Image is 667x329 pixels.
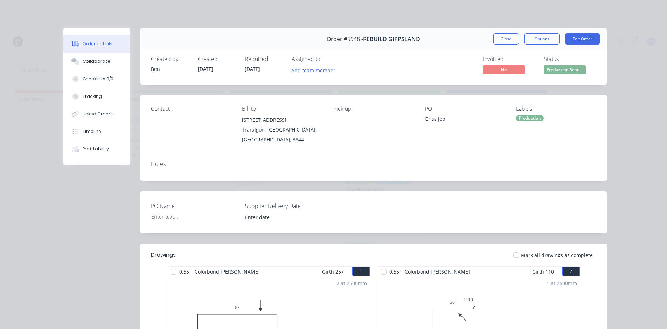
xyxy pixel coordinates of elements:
[521,251,593,259] span: Mark all drawings as complete
[83,41,112,47] div: Order details
[151,56,189,62] div: Created by
[363,36,420,42] span: REBUILD GIPPSLAND
[83,111,113,117] div: Linked Orders
[242,125,322,145] div: Traralgon, [GEOGRAPHIC_DATA], [GEOGRAPHIC_DATA], 3844
[63,35,130,53] button: Order details
[63,123,130,140] button: Timeline
[322,267,344,277] span: Girth 257
[493,33,519,45] button: Close
[516,115,544,121] div: Production
[63,140,130,158] button: Profitability
[544,56,596,62] div: Status
[425,106,505,112] div: PO
[242,115,322,125] div: [STREET_ADDRESS]
[292,65,339,75] button: Add team member
[198,66,213,72] span: [DATE]
[151,65,189,73] div: Ben
[151,106,231,112] div: Contact
[176,267,192,277] span: 0.55
[544,65,586,74] span: Production Sche...
[425,115,505,125] div: Griss Job
[151,161,596,167] div: Notes
[83,58,110,65] div: Collaborate
[83,128,101,135] div: Timeline
[336,280,367,287] div: 2 at 2500mm
[387,267,402,277] span: 0.55
[524,33,560,45] button: Options
[327,36,363,42] span: Order #5948 -
[483,65,525,74] span: No
[63,105,130,123] button: Linked Orders
[245,202,333,210] label: Supplier Delivery Date
[292,56,362,62] div: Assigned to
[333,106,414,112] div: Pick up
[245,66,260,72] span: [DATE]
[565,33,600,45] button: Edit Order
[83,146,109,152] div: Profitability
[352,267,370,276] button: 1
[192,267,263,277] span: Colorbond [PERSON_NAME]
[63,53,130,70] button: Collaborate
[63,88,130,105] button: Tracking
[198,56,236,62] div: Created
[547,280,577,287] div: 1 at 2500mm
[83,76,113,82] div: Checklists 0/0
[63,70,130,88] button: Checklists 0/0
[240,212,327,222] input: Enter date
[544,65,586,76] button: Production Sche...
[562,267,580,276] button: 2
[643,305,660,322] iframe: Intercom live chat
[83,93,102,100] div: Tracking
[532,267,554,277] span: Girth 110
[242,106,322,112] div: Bill to
[245,56,283,62] div: Required
[242,115,322,145] div: [STREET_ADDRESS]Traralgon, [GEOGRAPHIC_DATA], [GEOGRAPHIC_DATA], 3844
[151,251,176,259] div: Drawings
[516,106,596,112] div: Labels
[483,56,535,62] div: Invoiced
[287,65,339,75] button: Add team member
[151,202,238,210] label: PO Name
[402,267,473,277] span: Colorbond [PERSON_NAME]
